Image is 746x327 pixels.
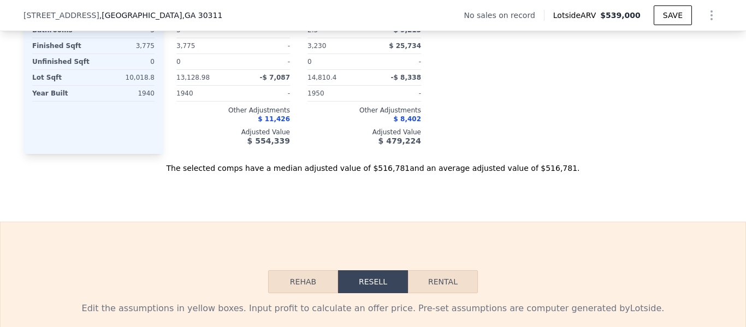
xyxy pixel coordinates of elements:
[464,10,544,21] div: No sales on record
[96,54,155,69] div: 0
[338,270,408,293] button: Resell
[96,86,155,101] div: 1940
[366,54,421,69] div: -
[99,10,223,21] span: , [GEOGRAPHIC_DATA]
[654,5,692,25] button: SAVE
[307,74,336,81] span: 14,810.4
[96,38,155,53] div: 3,775
[307,42,326,50] span: 3,230
[32,54,91,69] div: Unfinished Sqft
[394,115,421,123] span: $ 8,402
[182,11,222,20] span: , GA 30311
[307,106,421,115] div: Other Adjustments
[366,86,421,101] div: -
[235,86,290,101] div: -
[32,70,91,85] div: Lot Sqft
[23,154,723,174] div: The selected comps have a median adjusted value of $516,781 and an average adjusted value of $516...
[247,136,290,145] span: $ 554,339
[176,86,231,101] div: 1940
[408,270,478,293] button: Rental
[378,136,421,145] span: $ 479,224
[307,128,421,136] div: Adjusted Value
[23,10,99,21] span: [STREET_ADDRESS]
[235,54,290,69] div: -
[32,302,714,315] div: Edit the assumptions in yellow boxes. Input profit to calculate an offer price. Pre-set assumptio...
[268,270,338,293] button: Rehab
[389,42,421,50] span: $ 25,734
[176,74,210,81] span: 13,128.98
[258,115,290,123] span: $ 11,426
[307,58,312,66] span: 0
[701,4,723,26] button: Show Options
[32,38,91,53] div: Finished Sqft
[176,58,181,66] span: 0
[176,106,290,115] div: Other Adjustments
[600,11,641,20] span: $539,000
[176,42,195,50] span: 3,775
[307,86,362,101] div: 1950
[96,70,155,85] div: 10,018.8
[32,86,91,101] div: Year Built
[553,10,600,21] span: Lotside ARV
[235,38,290,53] div: -
[260,74,290,81] span: -$ 7,087
[391,74,421,81] span: -$ 8,338
[176,128,290,136] div: Adjusted Value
